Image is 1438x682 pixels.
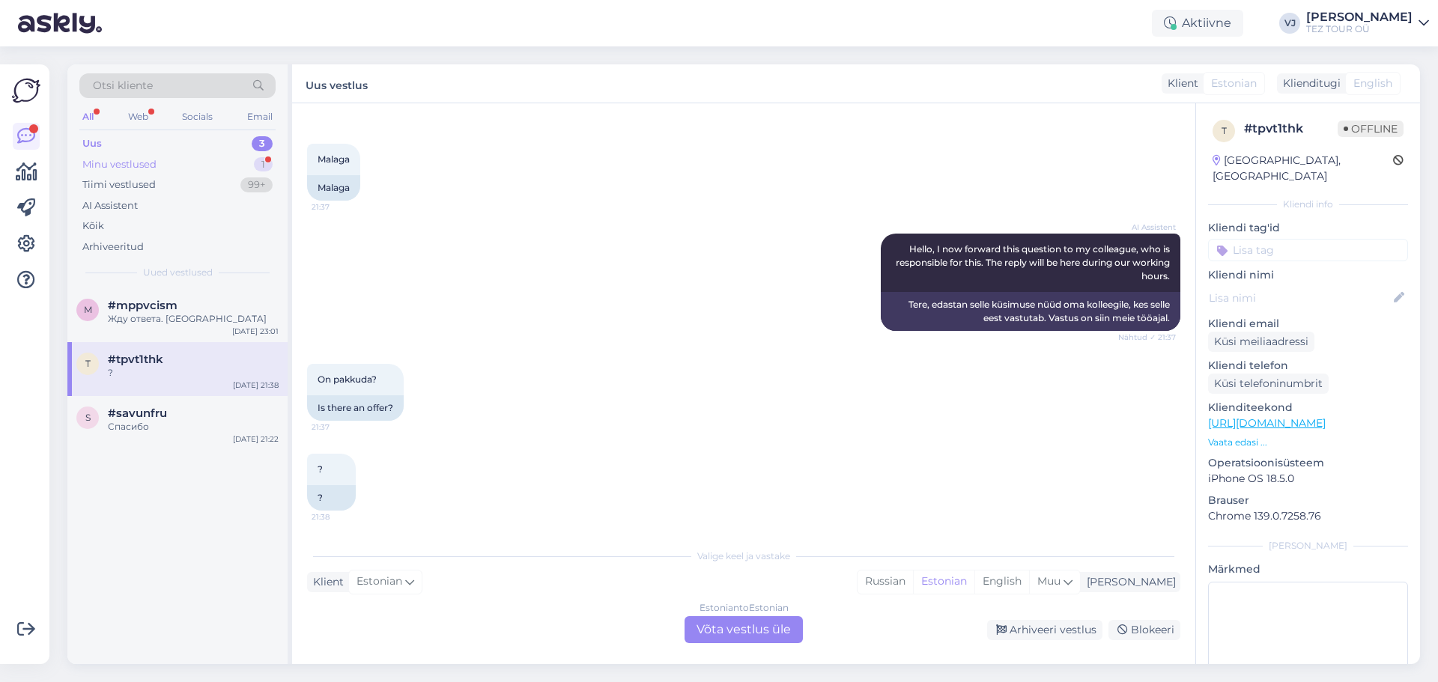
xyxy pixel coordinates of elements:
label: Uus vestlus [306,73,368,94]
div: All [79,107,97,127]
div: Tiimi vestlused [82,177,156,192]
div: [PERSON_NAME] [1208,539,1408,552]
span: t [1222,125,1227,136]
span: AI Assistent [1120,222,1176,233]
div: 1 [254,157,273,172]
div: Спасибо [108,420,279,433]
p: Operatsioonisüsteem [1208,455,1408,471]
div: Malaga [307,175,360,201]
p: Klienditeekond [1208,400,1408,415]
div: ? [307,485,356,511]
div: Võta vestlus üle [685,616,803,643]
div: TEZ TOUR OÜ [1306,23,1413,35]
div: Web [125,107,151,127]
div: 3 [252,136,273,151]
span: s [85,412,91,423]
span: Offline [1338,121,1404,137]
div: Küsi meiliaadressi [1208,332,1314,352]
div: Blokeeri [1108,620,1180,640]
input: Lisa nimi [1209,290,1391,306]
div: Klient [307,574,344,590]
p: Kliendi nimi [1208,267,1408,283]
div: Arhiveeritud [82,240,144,255]
span: English [1353,76,1392,91]
p: Kliendi tag'id [1208,220,1408,236]
div: Estonian [913,570,974,593]
div: AI Assistent [82,198,138,213]
p: Chrome 139.0.7258.76 [1208,508,1408,524]
div: Uus [82,136,102,151]
p: Brauser [1208,493,1408,508]
div: Klient [1162,76,1198,91]
span: 21:37 [312,201,368,213]
div: Russian [858,570,913,593]
img: Askly Logo [12,76,40,105]
div: Kõik [82,219,104,234]
span: ? [318,463,323,475]
p: Vaata edasi ... [1208,436,1408,449]
span: Malaga [318,153,350,165]
a: [PERSON_NAME]TEZ TOUR OÜ [1306,11,1429,35]
div: English [974,570,1029,593]
span: On pakkuda? [318,374,377,385]
div: Arhiveeri vestlus [987,620,1102,640]
div: # tpvt1thk [1244,120,1338,138]
span: Estonian [1211,76,1257,91]
span: Muu [1037,574,1061,588]
span: #tpvt1thk [108,353,163,366]
div: [DATE] 21:22 [233,433,279,445]
div: Klienditugi [1277,76,1341,91]
input: Lisa tag [1208,239,1408,261]
div: Valige keel ja vastake [307,549,1180,563]
div: 99+ [240,177,273,192]
div: Küsi telefoninumbrit [1208,374,1329,394]
div: Kliendi info [1208,198,1408,211]
span: t [85,358,91,369]
div: Email [244,107,276,127]
div: ? [108,366,279,380]
div: [PERSON_NAME] [1306,11,1413,23]
span: Nähtud ✓ 21:37 [1118,332,1176,343]
div: Aktiivne [1152,10,1243,37]
div: Жду ответа. [GEOGRAPHIC_DATA] [108,312,279,326]
span: #mppvcism [108,299,178,312]
p: Kliendi telefon [1208,358,1408,374]
span: 21:37 [312,421,368,433]
p: Märkmed [1208,561,1408,577]
div: [PERSON_NAME] [1081,574,1176,590]
div: [DATE] 21:38 [233,380,279,391]
a: [URL][DOMAIN_NAME] [1208,416,1326,430]
div: Socials [179,107,216,127]
span: 21:38 [312,511,368,523]
div: Is there an offer? [307,395,404,421]
span: Hello, I now forward this question to my colleague, who is responsible for this. The reply will b... [896,243,1172,281]
p: iPhone OS 18.5.0 [1208,471,1408,487]
div: Tere, edastan selle küsimuse nüüd oma kolleegile, kes selle eest vastutab. Vastus on siin meie tö... [881,292,1180,331]
div: [DATE] 23:01 [232,326,279,337]
div: Minu vestlused [82,157,157,172]
span: Estonian [357,573,402,590]
div: [GEOGRAPHIC_DATA], [GEOGRAPHIC_DATA] [1213,153,1393,184]
div: Estonian to Estonian [700,601,789,615]
p: Kliendi email [1208,316,1408,332]
span: m [84,304,92,315]
span: #savunfru [108,407,167,420]
span: Otsi kliente [93,78,153,94]
span: Uued vestlused [143,266,213,279]
div: VJ [1279,13,1300,34]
